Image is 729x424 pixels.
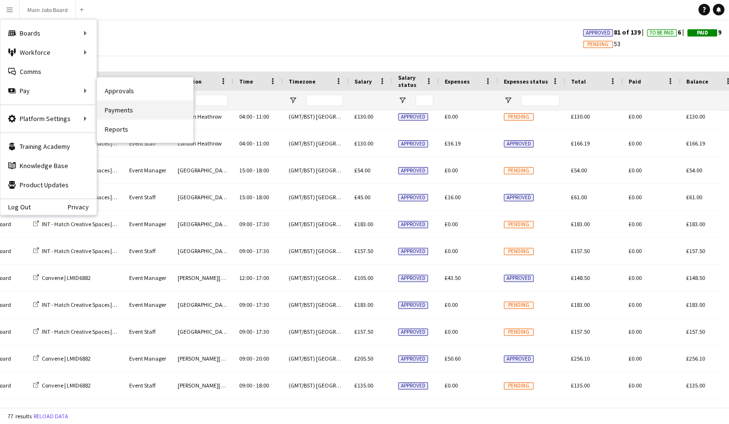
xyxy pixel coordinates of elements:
[398,113,428,121] span: Approved
[123,265,172,291] div: Event Manager
[239,220,252,228] span: 09:00
[686,247,705,254] span: £157.50
[283,318,349,345] div: (GMT/BST) [GEOGRAPHIC_DATA]
[686,328,705,335] span: £157.50
[686,301,705,308] span: £183.00
[629,382,642,389] span: £0.00
[398,96,407,105] button: Open Filter Menu
[686,382,705,389] span: £135.00
[415,95,433,106] input: Salary status Filter Input
[0,203,31,211] a: Log Out
[42,220,137,228] span: INT - Hatch Creative Spaces | LMID6496
[172,157,233,183] div: [GEOGRAPHIC_DATA], [GEOGRAPHIC_DATA]
[629,78,641,85] span: Paid
[239,167,252,174] span: 15:00
[253,382,255,389] span: -
[629,220,642,228] span: £0.00
[445,194,461,201] span: £16.00
[504,302,534,309] span: Pending
[686,113,705,120] span: £130.00
[445,167,458,174] span: £0.00
[571,274,590,281] span: £148.50
[253,167,255,174] span: -
[123,130,172,157] div: Event Staff
[629,140,642,147] span: £0.00
[354,194,370,201] span: £45.00
[195,95,228,106] input: Location Filter Input
[123,345,172,372] div: Event Manager
[256,167,269,174] span: 18:00
[253,274,255,281] span: -
[42,328,137,335] span: INT - Hatch Creative Spaces | LMID6496
[504,96,512,105] button: Open Filter Menu
[354,301,373,308] span: £183.00
[123,238,172,264] div: Event Staff
[587,41,608,48] span: Pending
[398,140,428,147] span: Approved
[123,372,172,399] div: Event Staff
[354,167,370,174] span: £54.00
[629,328,642,335] span: £0.00
[172,184,233,210] div: [GEOGRAPHIC_DATA], [GEOGRAPHIC_DATA]
[571,301,590,308] span: £183.00
[504,113,534,121] span: Pending
[253,140,255,147] span: -
[172,265,233,291] div: [PERSON_NAME][STREET_ADDRESS]
[398,302,428,309] span: Approved
[445,274,461,281] span: £43.50
[33,328,137,335] a: INT - Hatch Creative Spaces | LMID6496
[42,382,91,389] span: Convene | LMID6882
[504,167,534,174] span: Pending
[398,74,422,88] span: Salary status
[283,238,349,264] div: (GMT/BST) [GEOGRAPHIC_DATA]
[0,137,97,156] a: Training Academy
[289,78,316,85] span: Timezone
[571,328,590,335] span: £157.50
[504,275,534,282] span: Approved
[0,24,97,43] div: Boards
[686,194,702,201] span: £61.00
[629,167,642,174] span: £0.00
[283,372,349,399] div: (GMT/BST) [GEOGRAPHIC_DATA]
[398,167,428,174] span: Approved
[354,382,373,389] span: £135.00
[445,355,461,362] span: £50.60
[629,355,642,362] span: £0.00
[354,355,373,362] span: £205.50
[239,355,252,362] span: 09:00
[445,113,458,120] span: £0.00
[283,265,349,291] div: (GMT/BST) [GEOGRAPHIC_DATA]
[0,175,97,194] a: Product Updates
[97,120,193,139] a: Reports
[445,220,458,228] span: £0.00
[571,382,590,389] span: £135.00
[571,247,590,254] span: £157.50
[172,130,233,157] div: London Heathrow
[33,220,137,228] a: INT - Hatch Creative Spaces | LMID6496
[239,328,252,335] span: 09:00
[172,318,233,345] div: [GEOGRAPHIC_DATA], [GEOGRAPHIC_DATA]
[256,140,269,147] span: 11:00
[354,220,373,228] span: £183.00
[68,203,97,211] a: Privacy
[172,238,233,264] div: [GEOGRAPHIC_DATA], [GEOGRAPHIC_DATA]
[253,355,255,362] span: -
[0,62,97,81] a: Comms
[253,113,255,120] span: -
[398,221,428,228] span: Approved
[172,345,233,372] div: [PERSON_NAME][STREET_ADDRESS]
[445,247,458,254] span: £0.00
[629,247,642,254] span: £0.00
[33,301,137,308] a: INT - Hatch Creative Spaces | LMID6496
[445,78,470,85] span: Expenses
[686,274,705,281] span: £148.50
[283,291,349,318] div: (GMT/BST) [GEOGRAPHIC_DATA]
[306,95,343,106] input: Timezone Filter Input
[123,291,172,318] div: Event Manager
[354,328,373,335] span: £157.50
[583,28,647,36] span: 81 of 139
[33,247,137,254] a: INT - Hatch Creative Spaces | LMID6496
[354,274,373,281] span: £105.00
[283,130,349,157] div: (GMT/BST) [GEOGRAPHIC_DATA]
[253,220,255,228] span: -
